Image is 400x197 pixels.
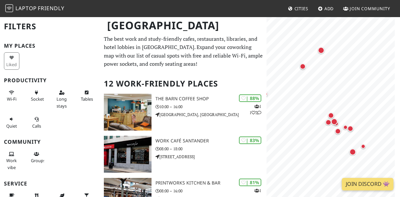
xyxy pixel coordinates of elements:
div: Map marker [324,118,333,127]
span: Video/audio calls [32,123,41,129]
div: | 81% [239,179,261,186]
h3: Service [4,181,96,187]
span: Join Community [350,6,390,12]
p: 08:00 – 18:00 [155,146,267,152]
div: Map marker [341,123,349,131]
h2: Filters [4,16,96,37]
img: LaptopFriendly [5,4,13,12]
h3: Community [4,139,96,145]
p: 1 1 2 [249,103,261,116]
h3: Productivity [4,77,96,84]
a: The Barn Coffee Shop | 88% 112 The Barn Coffee Shop 10:00 – 16:00 [GEOGRAPHIC_DATA], [GEOGRAPHIC_... [100,94,267,131]
button: Work vibe [4,149,19,173]
h1: [GEOGRAPHIC_DATA] [102,16,265,35]
p: The best work and study-friendly cafes, restaurants, libraries, and hotel lobbies in [GEOGRAPHIC_... [104,35,263,68]
span: Quiet [6,123,17,129]
a: Join Discord 👾 [342,178,393,190]
div: Map marker [298,62,307,71]
span: Group tables [31,158,45,163]
button: Groups [29,149,44,166]
p: 1 [254,187,261,194]
span: Work-friendly tables [81,96,93,102]
button: Long stays [54,87,69,111]
a: Join Community [341,3,393,14]
div: Map marker [327,111,335,120]
span: People working [6,158,17,170]
p: 10:00 – 16:00 [155,104,267,110]
img: The Barn Coffee Shop [104,94,152,131]
span: Friendly [38,5,64,12]
div: | 83% [239,136,261,144]
a: LaptopFriendly LaptopFriendly [5,3,64,14]
span: Laptop [15,5,37,12]
span: Stable Wi-Fi [7,96,16,102]
button: Wi-Fi [4,87,19,105]
div: Map marker [330,117,339,126]
span: Power sockets [31,96,46,102]
img: Work Café Santander [104,136,152,173]
div: Map marker [317,46,326,55]
button: Sockets [29,87,44,105]
span: Long stays [57,96,67,109]
p: [GEOGRAPHIC_DATA], [GEOGRAPHIC_DATA] [155,111,267,118]
p: 08:00 – 16:00 [155,188,267,194]
h3: The Barn Coffee Shop [155,96,267,102]
h3: Printworks Kitchen & Bar [155,180,267,186]
button: Calls [29,114,44,131]
h2: 12 Work-Friendly Places [104,74,263,94]
div: | 88% [239,94,261,102]
button: Quiet [4,114,19,131]
div: Map marker [332,120,340,128]
span: Cities [294,6,308,12]
button: Tables [79,87,94,105]
p: [STREET_ADDRESS] [155,154,267,160]
div: Map marker [346,124,355,133]
a: Add [315,3,337,14]
div: Map marker [359,142,367,150]
a: Cities [285,3,311,14]
div: Map marker [348,147,357,157]
h3: Work Café Santander [155,138,267,144]
span: Add [324,6,334,12]
a: Work Café Santander | 83% Work Café Santander 08:00 – 18:00 [STREET_ADDRESS] [100,136,267,173]
h3: My Places [4,43,96,49]
div: Map marker [334,127,342,135]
